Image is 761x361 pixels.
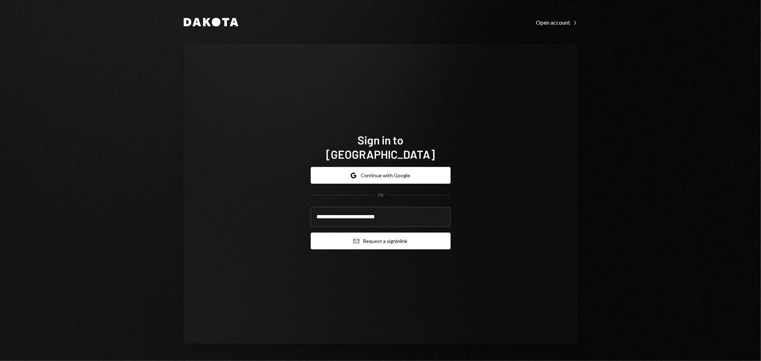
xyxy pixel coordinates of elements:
button: Request a signinlink [311,233,451,249]
a: Open account [536,18,578,26]
h1: Sign in to [GEOGRAPHIC_DATA] [311,133,451,161]
div: OR [377,192,384,198]
button: Continue with Google [311,167,451,184]
div: Open account [536,19,578,26]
